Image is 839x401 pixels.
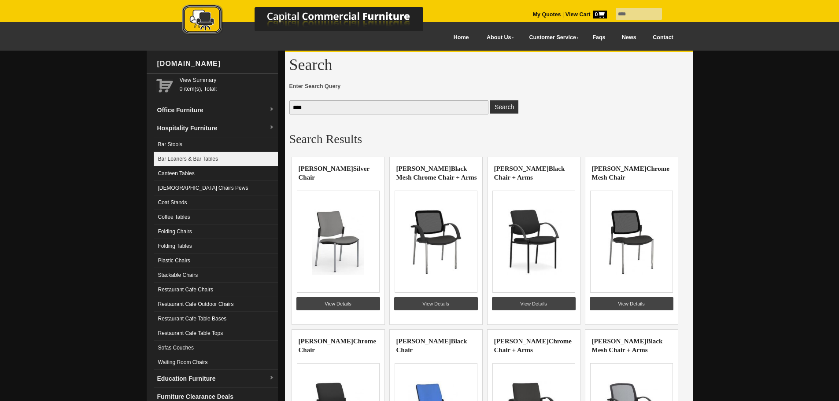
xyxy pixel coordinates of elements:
[154,224,278,239] a: Folding Chairs
[533,11,561,18] a: My Quotes
[158,4,466,37] img: Capital Commercial Furniture Logo
[154,283,278,297] a: Restaurant Cafe Chairs
[269,125,274,130] img: dropdown
[494,338,549,345] highlight: [PERSON_NAME]
[154,268,278,283] a: Stackable Chairs
[154,239,278,254] a: Folding Tables
[154,370,278,388] a: Education Furnituredropdown
[592,165,647,172] highlight: [PERSON_NAME]
[289,100,489,114] input: Enter Search Query
[296,297,380,310] a: View Details
[477,28,519,48] a: About Us
[494,165,565,181] a: [PERSON_NAME]Black Chair + Arms
[394,297,478,310] a: View Details
[396,338,467,353] a: [PERSON_NAME]Black Chair
[154,355,278,370] a: Waiting Room Chairs
[299,165,353,172] highlight: [PERSON_NAME]
[590,297,673,310] a: View Details
[396,338,451,345] highlight: [PERSON_NAME]
[289,82,688,91] span: Enter Search Query
[154,254,278,268] a: Plastic Chairs
[154,341,278,355] a: Sofas Couches
[494,165,549,172] highlight: [PERSON_NAME]
[492,297,576,310] a: View Details
[154,195,278,210] a: Coat Stands
[490,100,518,114] button: Enter Search Query
[154,166,278,181] a: Canteen Tables
[614,28,644,48] a: News
[299,165,370,181] a: [PERSON_NAME]Silver Chair
[269,107,274,112] img: dropdown
[592,165,669,181] a: [PERSON_NAME]Chrome Mesh Chair
[564,11,606,18] a: View Cart0
[289,132,688,146] h2: Search Results
[565,11,607,18] strong: View Cart
[154,312,278,326] a: Restaurant Cafe Table Bases
[593,11,607,18] span: 0
[154,210,278,224] a: Coffee Tables
[154,101,278,119] a: Office Furnituredropdown
[299,338,376,353] a: [PERSON_NAME]Chrome Chair
[494,338,572,353] a: [PERSON_NAME]Chrome Chair + Arms
[154,297,278,312] a: Restaurant Cafe Outdoor Chairs
[154,326,278,341] a: Restaurant Cafe Table Tops
[154,137,278,152] a: Bar Stools
[584,28,614,48] a: Faqs
[180,76,274,85] a: View Summary
[154,152,278,166] a: Bar Leaners & Bar Tables
[269,375,274,381] img: dropdown
[396,165,477,181] a: [PERSON_NAME]Black Mesh Chrome Chair + Arms
[289,56,688,73] h1: Search
[180,76,274,92] span: 0 item(s), Total:
[396,165,451,172] highlight: [PERSON_NAME]
[158,4,466,39] a: Capital Commercial Furniture Logo
[644,28,681,48] a: Contact
[519,28,584,48] a: Customer Service
[592,338,647,345] highlight: [PERSON_NAME]
[154,181,278,195] a: [DEMOGRAPHIC_DATA] Chairs Pews
[592,338,663,353] a: [PERSON_NAME]Black Mesh Chair + Arms
[154,51,278,77] div: [DOMAIN_NAME]
[299,338,353,345] highlight: [PERSON_NAME]
[154,119,278,137] a: Hospitality Furnituredropdown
